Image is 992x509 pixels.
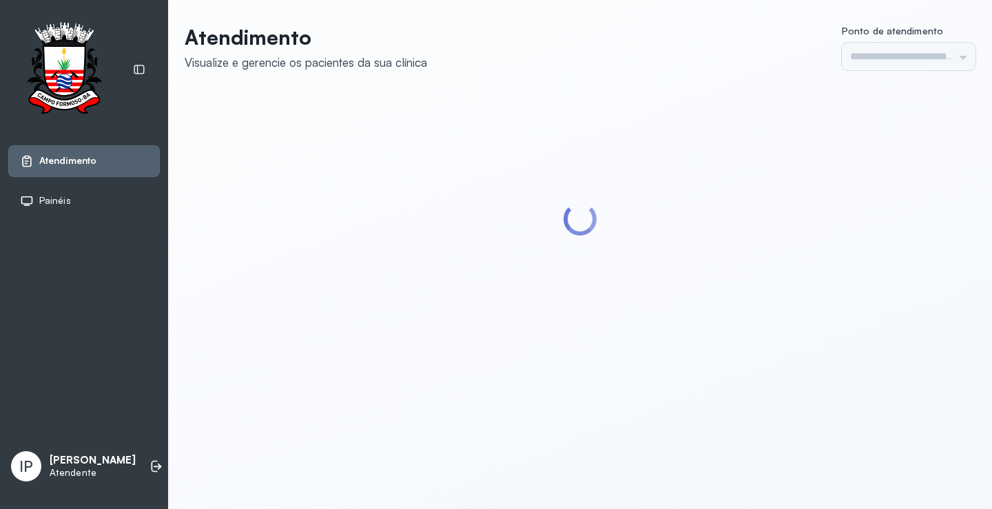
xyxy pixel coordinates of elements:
[50,467,136,479] p: Atendente
[50,454,136,467] p: [PERSON_NAME]
[185,55,427,70] div: Visualize e gerencie os pacientes da sua clínica
[39,155,96,167] span: Atendimento
[39,195,71,207] span: Painéis
[20,154,148,168] a: Atendimento
[14,22,114,118] img: Logotipo do estabelecimento
[185,25,427,50] p: Atendimento
[842,25,943,37] span: Ponto de atendimento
